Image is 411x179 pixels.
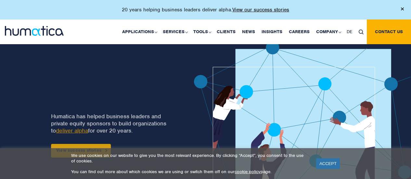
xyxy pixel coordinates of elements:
a: ACCEPT [316,158,340,169]
a: Services [160,19,190,44]
a: View our success stories [232,6,289,13]
p: We use cookies on our website to give you the most relevant experience. By clicking “Accept”, you... [71,153,308,164]
img: search_icon [359,30,364,34]
a: News [239,19,258,44]
span: DE [347,29,352,34]
p: 20 years helping business leaders deliver alpha. [122,6,289,13]
a: Insights [258,19,286,44]
a: Clients [213,19,239,44]
a: Applications [119,19,160,44]
a: cookie policy [235,169,261,174]
p: You can find out more about which cookies we are using or switch them off on our page. [71,169,308,174]
a: Careers [286,19,313,44]
a: deliver alpha [56,127,88,134]
a: View success stories [51,144,111,158]
a: Tools [190,19,213,44]
a: Contact us [367,19,411,44]
p: Humatica has helped business leaders and private equity sponsors to build organizations to for ov... [51,113,171,134]
a: DE [343,19,355,44]
a: Company [313,19,343,44]
img: logo [5,26,64,36]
